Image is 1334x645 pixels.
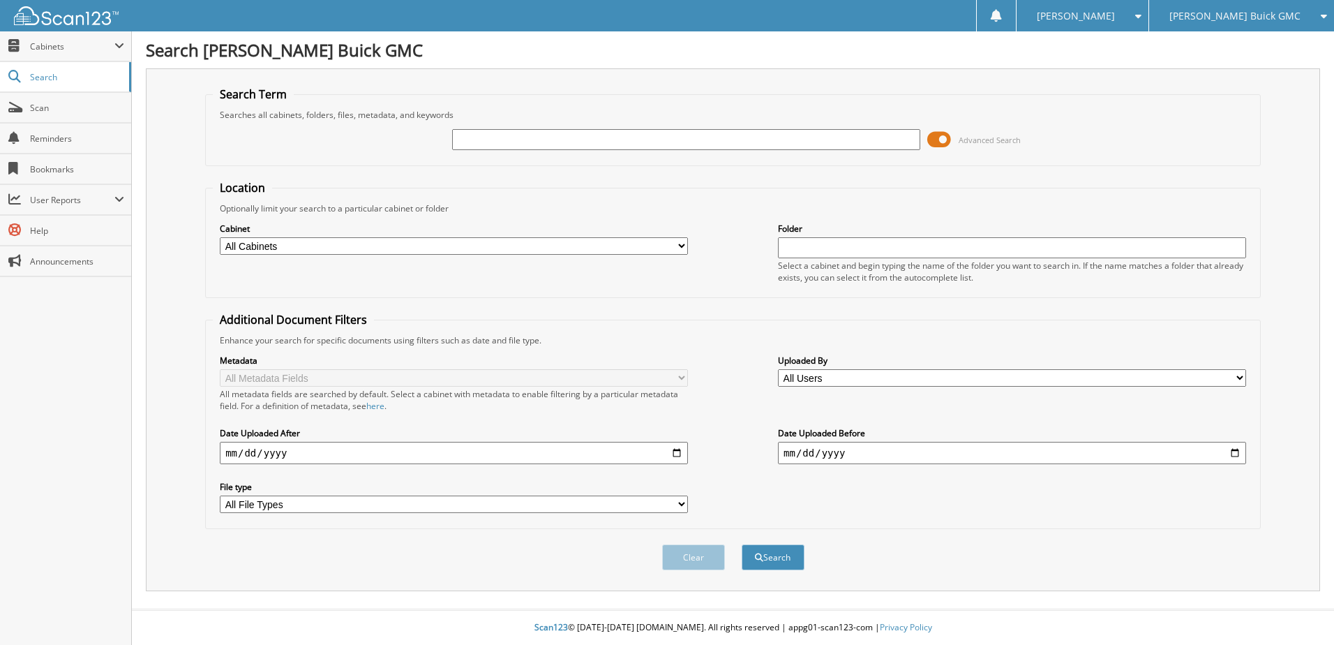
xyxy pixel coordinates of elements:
[30,102,124,114] span: Scan
[220,442,688,464] input: start
[213,109,1253,121] div: Searches all cabinets, folders, files, metadata, and keywords
[880,621,932,633] a: Privacy Policy
[220,481,688,493] label: File type
[220,388,688,412] div: All metadata fields are searched by default. Select a cabinet with metadata to enable filtering b...
[30,133,124,144] span: Reminders
[213,202,1253,214] div: Optionally limit your search to a particular cabinet or folder
[778,355,1246,366] label: Uploaded By
[14,6,119,25] img: scan123-logo-white.svg
[30,255,124,267] span: Announcements
[366,400,384,412] a: here
[220,427,688,439] label: Date Uploaded After
[30,40,114,52] span: Cabinets
[1264,578,1334,645] iframe: Chat Widget
[742,544,804,570] button: Search
[30,194,114,206] span: User Reports
[30,225,124,237] span: Help
[534,621,568,633] span: Scan123
[213,312,374,327] legend: Additional Document Filters
[1169,12,1301,20] span: [PERSON_NAME] Buick GMC
[662,544,725,570] button: Clear
[959,135,1021,145] span: Advanced Search
[778,442,1246,464] input: end
[146,38,1320,61] h1: Search [PERSON_NAME] Buick GMC
[1037,12,1115,20] span: [PERSON_NAME]
[213,334,1253,346] div: Enhance your search for specific documents using filters such as date and file type.
[220,223,688,235] label: Cabinet
[778,223,1246,235] label: Folder
[778,427,1246,439] label: Date Uploaded Before
[30,163,124,175] span: Bookmarks
[132,611,1334,645] div: © [DATE]-[DATE] [DOMAIN_NAME]. All rights reserved | appg01-scan123-com |
[30,71,122,83] span: Search
[220,355,688,366] label: Metadata
[778,260,1246,283] div: Select a cabinet and begin typing the name of the folder you want to search in. If the name match...
[213,87,294,102] legend: Search Term
[213,180,272,195] legend: Location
